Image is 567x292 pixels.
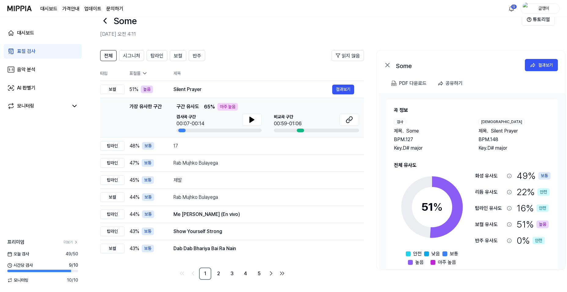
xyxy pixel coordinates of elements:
[450,250,458,257] span: 보통
[173,228,354,235] div: Show Yourself Strong
[106,5,123,13] a: 문의하기
[406,127,419,135] span: Some
[266,268,276,278] a: Go to next page
[7,239,24,246] span: 프리미엄
[478,136,551,143] div: BPM. 148
[100,210,125,219] div: 탑라인
[4,44,82,59] a: 표절 검사
[532,5,556,12] div: 글쟁이
[415,259,424,266] span: 높음
[129,211,140,218] span: 44 %
[522,13,555,26] button: 튜토리얼
[177,268,187,278] a: Go to first page
[100,66,125,81] th: 타입
[475,188,504,196] div: 리듬 유사도
[475,205,504,212] div: 탑라인 유사도
[147,50,167,61] button: 탑라인
[342,52,360,60] span: 읽지 않음
[100,244,125,253] div: 보컬
[491,127,518,135] span: Silent Prayer
[525,59,558,71] button: 결과보기
[84,5,101,13] a: 업데이트
[173,142,354,150] div: 17
[538,62,553,68] div: 결과보기
[129,142,140,150] span: 48 %
[100,268,364,280] nav: pagination
[213,268,225,280] a: 2
[517,185,550,199] div: 22 %
[193,52,201,60] span: 반주
[151,52,163,60] span: 탑라인
[173,211,354,218] div: Me [PERSON_NAME] (En vivo)
[478,119,525,125] div: [DEMOGRAPHIC_DATA]
[100,141,125,151] div: 탑라인
[173,86,332,93] div: Silent Prayer
[100,158,125,168] div: 탑라인
[226,268,238,280] a: 3
[536,204,549,212] div: 안전
[239,268,252,280] a: 4
[142,210,154,218] div: 보통
[394,136,466,143] div: BPM. 127
[475,237,504,244] div: 반주 유사도
[332,50,364,61] button: 읽지 않음
[142,142,154,150] div: 보통
[274,114,302,120] span: 비교곡 구간
[511,4,517,9] div: 12
[129,194,140,201] span: 44 %
[129,103,162,132] div: 가장 유사한 구간
[478,144,551,152] div: Key. D# major
[508,5,515,12] img: 알림
[4,81,82,95] a: AI 판별기
[69,262,78,268] span: 9 / 10
[17,84,35,92] div: AI 판별기
[40,5,57,13] a: 대시보드
[413,250,422,257] span: 안전
[176,114,204,120] span: 검사곡 구간
[17,66,35,73] div: 음악 분석
[119,50,144,61] button: 시그니처
[67,277,78,283] span: 10 / 10
[537,188,550,196] div: 안전
[173,66,364,81] th: 제목
[104,52,113,60] span: 전체
[100,31,522,38] h2: [DATE] 오전 4:11
[142,193,154,201] div: 보통
[394,127,404,135] span: 제목 .
[421,199,443,215] div: 51
[433,200,443,214] span: %
[129,228,139,235] span: 43 %
[142,159,154,167] div: 보통
[390,77,428,89] button: PDF 다운로드
[4,26,82,40] a: 대시보드
[189,50,205,61] button: 반주
[123,52,140,60] span: 시그니처
[17,29,34,37] div: 대시보드
[217,103,238,111] div: 아주 높음
[517,217,549,231] div: 51 %
[435,77,467,89] button: 공유하기
[391,81,397,86] img: PDF Download
[431,250,440,257] span: 낮음
[129,159,139,167] span: 47 %
[173,245,354,252] div: Dab Dab Bhariya Bai Ra Nain
[129,86,138,93] span: 51 %
[399,79,427,87] div: PDF 다운로드
[173,194,354,201] div: Rab Mujhko Bulayega
[274,120,302,127] div: 00:59-01:06
[66,251,78,257] span: 49 / 50
[396,61,518,69] div: Some
[394,119,406,125] div: 검사
[114,14,137,28] h1: Some
[100,175,125,185] div: 탑라인
[142,245,154,252] div: 보통
[253,268,265,280] a: 5
[475,172,504,180] div: 화성 유사도
[170,50,186,61] button: 보컬
[100,227,125,236] div: 탑라인
[142,176,154,184] div: 보통
[100,50,117,61] button: 전체
[173,159,354,167] div: Rab Mujhko Bulayega
[7,262,33,268] span: 시간당 검사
